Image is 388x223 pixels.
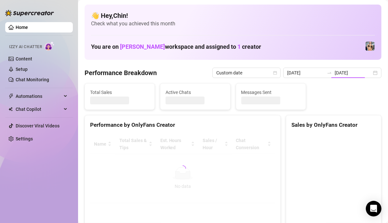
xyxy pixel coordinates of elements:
a: Content [16,56,32,61]
a: Chat Monitoring [16,77,49,82]
img: Chat Copilot [8,107,13,111]
span: Chat Copilot [16,104,62,114]
a: Setup [16,67,28,72]
span: to [327,70,332,75]
div: Open Intercom Messenger [366,201,381,216]
a: Home [16,25,28,30]
input: Start date [287,69,324,76]
h4: Performance Breakdown [85,68,157,77]
span: Automations [16,91,62,101]
span: 1 [237,43,241,50]
span: Messages Sent [241,89,301,96]
span: calendar [273,71,277,75]
a: Settings [16,136,33,141]
input: End date [335,69,372,76]
img: Veronica [366,42,375,51]
h4: 👋 Hey, Chin ! [91,11,375,20]
img: logo-BBDzfeDw.svg [5,10,54,16]
div: Sales by OnlyFans Creator [291,121,376,129]
div: Performance by OnlyFans Creator [90,121,275,129]
h1: You are on workspace and assigned to creator [91,43,261,50]
span: Check what you achieved this month [91,20,375,27]
span: Izzy AI Chatter [9,44,42,50]
img: AI Chatter [45,41,55,51]
span: thunderbolt [8,94,14,99]
span: Active Chats [166,89,225,96]
span: swap-right [327,70,332,75]
a: Discover Viral Videos [16,123,60,128]
span: Total Sales [90,89,149,96]
span: loading [178,164,187,173]
span: [PERSON_NAME] [120,43,165,50]
span: Custom date [216,68,277,78]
